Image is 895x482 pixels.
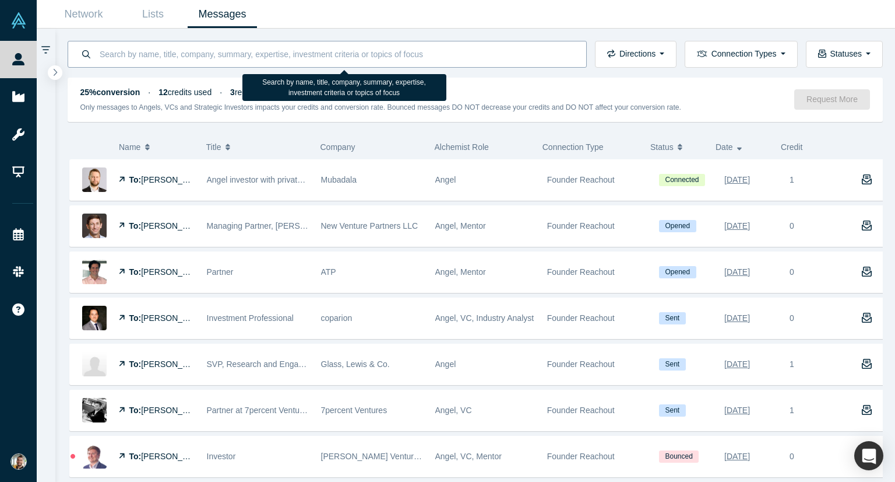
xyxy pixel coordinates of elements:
[230,88,235,97] strong: 3
[659,174,705,186] span: Connected
[207,406,311,415] span: Partner at 7percent Ventures
[650,135,674,159] span: Status
[547,175,615,184] span: Founder Reachout
[129,406,142,415] strong: To:
[320,142,355,152] span: Company
[650,135,703,159] button: Status
[321,452,452,461] span: [PERSON_NAME] Venture Partners
[784,344,849,385] div: 1
[321,221,418,230] span: New Venture Partners LLC
[158,88,168,97] strong: 12
[659,220,696,232] span: Opened
[321,359,390,369] span: Glass, Lewis & Co.
[790,450,794,463] div: 0
[141,175,208,184] span: [PERSON_NAME]
[781,142,802,152] span: Credit
[547,313,615,323] span: Founder Reachout
[82,444,107,469] img: Matt Snow's Profile Image
[790,220,794,232] div: 0
[129,221,141,230] strong: To:
[685,41,797,68] button: Connection Types
[435,359,456,369] span: Angel
[321,175,357,184] span: Mubadala
[230,88,307,97] span: request(s) accepted
[129,359,142,369] strong: To:
[118,1,188,28] a: Lists
[716,135,733,159] span: Date
[724,354,750,375] div: [DATE]
[547,359,615,369] span: Founder Reachout
[724,400,750,421] div: [DATE]
[207,313,294,323] span: Investment Professional
[119,135,140,159] span: Name
[80,88,140,97] strong: 25% conversion
[547,406,615,415] span: Founder Reachout
[435,221,486,230] span: Angel, Mentor
[435,313,534,323] span: Angel, VC, Industry Analyst
[82,398,107,422] img: Ivailo Jordanov's Profile Image
[82,214,107,238] img: Andy Garman's Profile Image
[724,308,750,329] div: [DATE]
[119,135,194,159] button: Name
[188,1,257,28] a: Messages
[82,167,107,192] img: Artem Kvas's Profile Image
[129,313,142,323] strong: To:
[206,135,308,159] button: Title
[547,267,615,277] span: Founder Reachout
[207,452,236,461] span: Investor
[141,406,208,415] span: [PERSON_NAME]
[207,359,326,369] span: SVP, Research and Engagement
[82,352,107,376] img: Aaron Bertinetti's Profile Image
[595,41,676,68] button: Directions
[326,88,368,97] span: credits left
[790,266,794,278] div: 0
[659,312,686,324] span: Sent
[435,175,456,184] span: Angel
[790,312,794,324] div: 0
[98,40,574,68] input: Search by name, title, company, summary, expertise, investment criteria or topics of focus
[206,135,221,159] span: Title
[659,450,699,463] span: Bounced
[141,313,208,323] span: [PERSON_NAME]
[724,216,750,236] div: [DATE]
[129,175,142,184] strong: To:
[542,142,604,152] span: Connection Type
[659,266,696,278] span: Opened
[724,262,750,282] div: [DATE]
[10,12,27,29] img: Alchemist Vault Logo
[724,446,750,467] div: [DATE]
[141,221,208,230] span: [PERSON_NAME]
[435,267,486,277] span: Angel, Mentor
[148,88,150,97] span: ·
[207,221,394,230] span: Managing Partner, [PERSON_NAME] Ventures LLC
[141,452,208,461] span: [PERSON_NAME]
[547,221,615,230] span: Founder Reachout
[82,260,107,284] img: Kyle Cox's Profile Image
[724,170,750,190] div: [DATE]
[806,41,883,68] button: Statuses
[82,306,107,330] img: Kevin Heidrich's Profile Image
[129,452,142,461] strong: To:
[435,406,472,415] span: Angel, VC
[80,103,682,111] small: Only messages to Angels, VCs and Strategic Investors impacts your credits and conversion rate. Bo...
[435,142,489,152] span: Alchemist Role
[321,406,387,415] span: 7percent Ventures
[141,359,208,369] span: [PERSON_NAME]
[321,313,353,323] span: coparion
[49,1,118,28] a: Network
[659,358,686,371] span: Sent
[547,452,615,461] span: Founder Reachout
[326,88,330,97] strong: 8
[207,267,234,277] span: Partner
[158,88,212,97] span: credits used
[435,452,502,461] span: Angel, VC, Mentor
[716,135,769,159] button: Date
[129,267,142,277] strong: To:
[784,160,849,200] div: 1
[659,404,686,417] span: Sent
[784,390,849,431] div: 1
[220,88,222,97] span: ·
[321,267,336,277] span: ATP
[315,88,318,97] span: ·
[10,453,27,470] img: Selim Satici's Account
